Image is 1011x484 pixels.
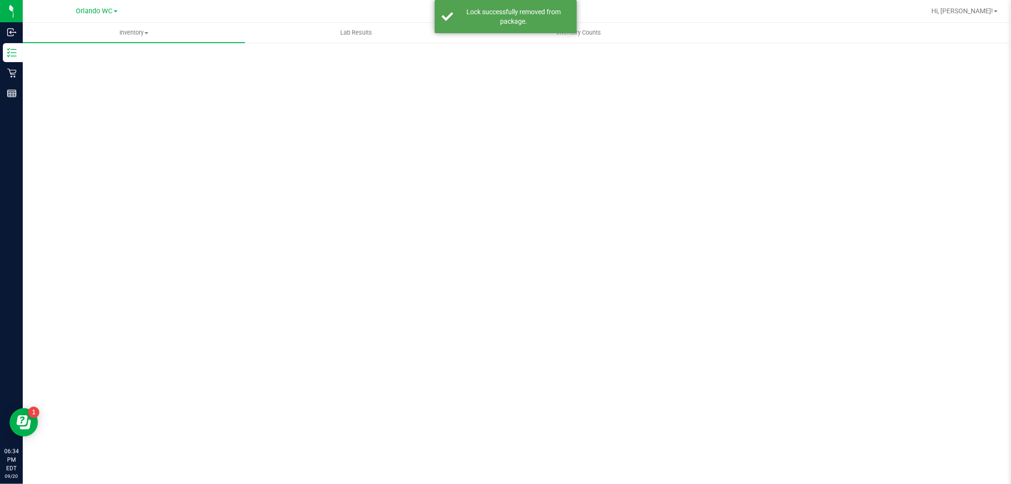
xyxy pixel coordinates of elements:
[23,23,245,43] a: Inventory
[245,23,467,43] a: Lab Results
[7,68,17,78] inline-svg: Retail
[23,28,245,37] span: Inventory
[328,28,385,37] span: Lab Results
[7,89,17,98] inline-svg: Reports
[931,7,993,15] span: Hi, [PERSON_NAME]!
[4,473,18,480] p: 09/20
[544,28,614,37] span: Inventory Counts
[7,27,17,37] inline-svg: Inbound
[4,447,18,473] p: 06:34 PM EDT
[28,407,39,418] iframe: Resource center unread badge
[76,7,113,15] span: Orlando WC
[458,7,570,26] div: Lock successfully removed from package.
[9,408,38,437] iframe: Resource center
[467,23,690,43] a: Inventory Counts
[7,48,17,57] inline-svg: Inventory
